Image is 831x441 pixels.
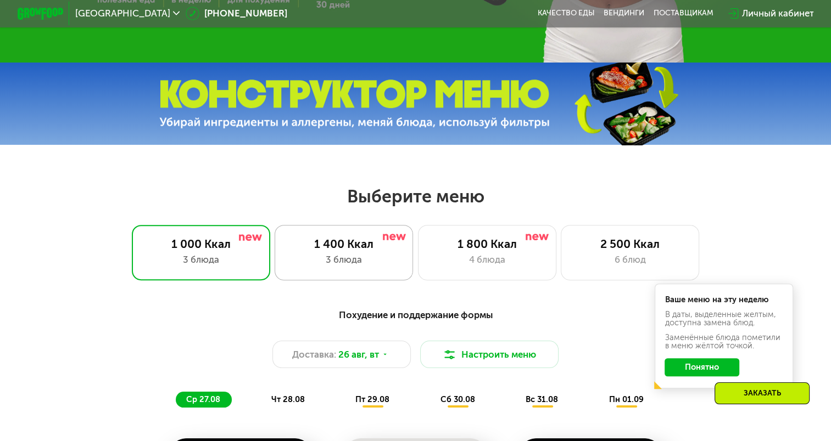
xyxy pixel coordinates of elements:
[74,308,757,322] div: Похудение и поддержание формы
[271,394,305,404] span: чт 28.08
[355,394,389,404] span: пт 29.08
[144,237,258,251] div: 1 000 Ккал
[715,382,810,404] div: Заказать
[75,9,170,18] span: [GEOGRAPHIC_DATA]
[665,358,739,377] button: Понятно
[665,296,782,304] div: Ваше меню на эту неделю
[292,348,336,361] span: Доставка:
[430,237,544,251] div: 1 800 Ккал
[573,237,687,251] div: 2 500 Ккал
[741,7,813,20] div: Личный кабинет
[604,9,644,18] a: Вендинги
[665,333,782,349] div: Заменённые блюда пометили в меню жёлтой точкой.
[430,253,544,267] div: 4 блюда
[654,9,713,18] div: поставщикам
[338,348,379,361] span: 26 авг, вт
[287,237,401,251] div: 1 400 Ккал
[186,7,287,20] a: [PHONE_NUMBER]
[609,394,643,404] span: пн 01.09
[526,394,558,404] span: вс 31.08
[287,253,401,267] div: 3 блюда
[665,310,782,326] div: В даты, выделенные желтым, доступна замена блюд.
[186,394,220,404] span: ср 27.08
[37,185,794,207] h2: Выберите меню
[537,9,594,18] a: Качество еды
[420,341,559,368] button: Настроить меню
[573,253,687,267] div: 6 блюд
[440,394,475,404] span: сб 30.08
[144,253,258,267] div: 3 блюда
